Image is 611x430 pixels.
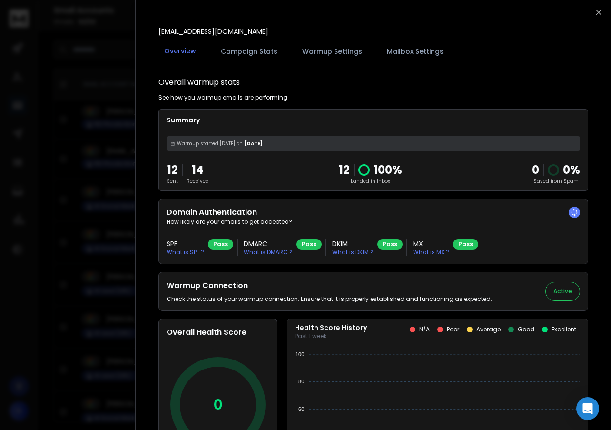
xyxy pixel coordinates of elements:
[167,162,178,178] p: 12
[563,162,580,178] p: 0 %
[187,162,209,178] p: 14
[167,207,580,218] h2: Domain Authentication
[453,239,478,250] div: Pass
[158,94,287,101] p: See how you warmup emails are performing
[381,41,449,62] button: Mailbox Settings
[332,239,374,249] h3: DKIM
[213,396,223,413] p: 0
[295,323,367,332] p: Health Score History
[552,326,576,333] p: Excellent
[476,326,501,333] p: Average
[167,115,580,125] p: Summary
[167,239,204,249] h3: SPF
[158,77,240,88] h1: Overall warmup stats
[296,41,368,62] button: Warmup Settings
[332,249,374,256] p: What is DKIM ?
[576,397,599,420] div: Open Intercom Messenger
[295,332,367,340] p: Past 1 week
[298,406,304,412] tspan: 60
[532,178,580,185] p: Saved from Spam
[296,239,322,250] div: Pass
[296,351,304,357] tspan: 100
[167,280,492,291] h2: Warmup Connection
[339,178,402,185] p: Landed in Inbox
[545,282,580,301] button: Active
[208,239,233,250] div: Pass
[215,41,283,62] button: Campaign Stats
[377,239,403,250] div: Pass
[339,162,350,178] p: 12
[244,249,293,256] p: What is DMARC ?
[419,326,430,333] p: N/A
[413,249,449,256] p: What is MX ?
[447,326,459,333] p: Poor
[167,327,269,338] h2: Overall Health Score
[413,239,449,249] h3: MX
[167,218,580,226] p: How likely are your emails to get accepted?
[518,326,534,333] p: Good
[374,162,402,178] p: 100 %
[158,40,202,62] button: Overview
[167,249,204,256] p: What is SPF ?
[298,379,304,384] tspan: 80
[187,178,209,185] p: Received
[244,239,293,249] h3: DMARC
[167,295,492,303] p: Check the status of your warmup connection. Ensure that it is properly established and functionin...
[177,140,243,147] span: Warmup started [DATE] on
[167,136,580,151] div: [DATE]
[158,27,268,36] p: [EMAIL_ADDRESS][DOMAIN_NAME]
[167,178,178,185] p: Sent
[532,162,539,178] strong: 0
